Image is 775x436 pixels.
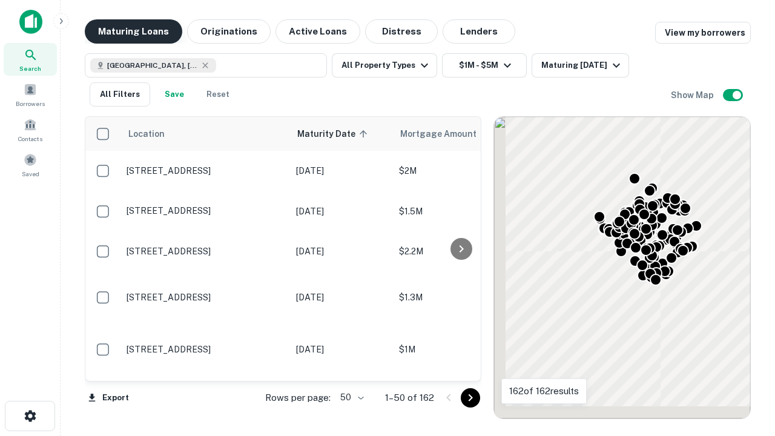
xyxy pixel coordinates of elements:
button: $1M - $5M [442,53,527,78]
span: Mortgage Amount [400,127,492,141]
button: Go to next page [461,388,480,408]
span: Saved [22,169,39,179]
a: Saved [4,148,57,181]
div: Maturing [DATE] [541,58,624,73]
p: [DATE] [296,245,387,258]
span: Search [19,64,41,73]
a: Borrowers [4,78,57,111]
th: Maturity Date [290,117,393,151]
a: Contacts [4,113,57,146]
a: Search [4,43,57,76]
button: All Property Types [332,53,437,78]
th: Mortgage Amount [393,117,526,151]
button: All Filters [90,82,150,107]
span: Borrowers [16,99,45,108]
button: Originations [187,19,271,44]
span: Contacts [18,134,42,144]
button: Active Loans [275,19,360,44]
p: [STREET_ADDRESS] [127,165,284,176]
button: Distress [365,19,438,44]
p: [STREET_ADDRESS] [127,292,284,303]
a: View my borrowers [655,22,751,44]
p: 162 of 162 results [509,384,579,398]
p: 1–50 of 162 [385,391,434,405]
p: $1M [399,343,520,356]
button: Maturing [DATE] [532,53,629,78]
iframe: Chat Widget [714,339,775,397]
div: 50 [335,389,366,406]
p: $2M [399,164,520,177]
th: Location [120,117,290,151]
span: Maturity Date [297,127,371,141]
span: [GEOGRAPHIC_DATA], [GEOGRAPHIC_DATA], [GEOGRAPHIC_DATA] [107,60,198,71]
button: [GEOGRAPHIC_DATA], [GEOGRAPHIC_DATA], [GEOGRAPHIC_DATA] [85,53,327,78]
button: Save your search to get updates of matches that match your search criteria. [155,82,194,107]
p: $1.3M [399,291,520,304]
p: [DATE] [296,164,387,177]
button: Maturing Loans [85,19,182,44]
button: Lenders [443,19,515,44]
p: $1.5M [399,205,520,218]
p: $2.2M [399,245,520,258]
p: [STREET_ADDRESS] [127,344,284,355]
div: 0 0 [494,117,750,418]
span: Location [128,127,165,141]
button: Export [85,389,132,407]
p: Rows per page: [265,391,331,405]
img: capitalize-icon.png [19,10,42,34]
p: [DATE] [296,205,387,218]
p: [STREET_ADDRESS] [127,246,284,257]
p: [DATE] [296,291,387,304]
p: [STREET_ADDRESS] [127,205,284,216]
h6: Show Map [671,88,716,102]
p: [DATE] [296,343,387,356]
button: Reset [199,82,237,107]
